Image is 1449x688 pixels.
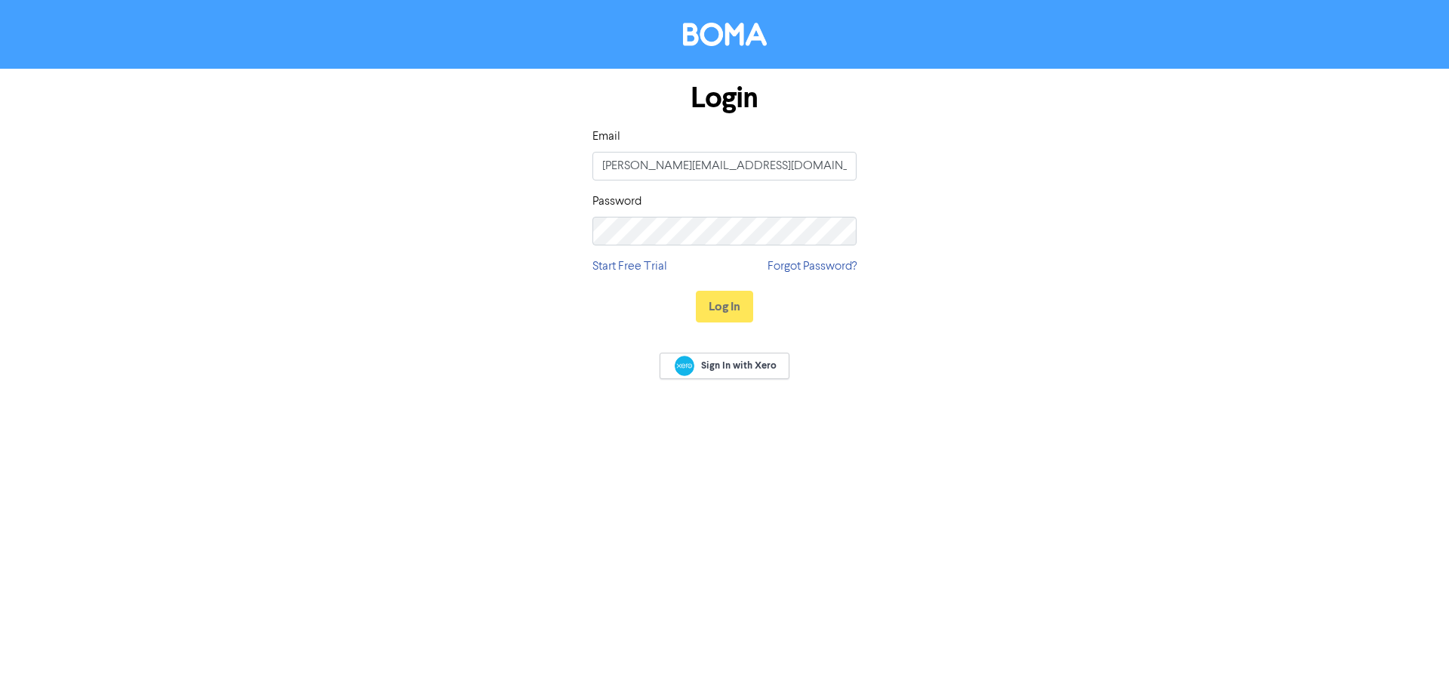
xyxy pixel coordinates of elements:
[696,291,753,322] button: Log In
[592,81,857,116] h1: Login
[701,359,777,372] span: Sign In with Xero
[592,258,667,276] a: Start Free Trial
[592,128,620,146] label: Email
[675,356,694,376] img: Xero logo
[660,353,789,379] a: Sign In with Xero
[768,258,857,276] a: Forgot Password?
[683,23,767,46] img: BOMA Logo
[592,193,641,211] label: Password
